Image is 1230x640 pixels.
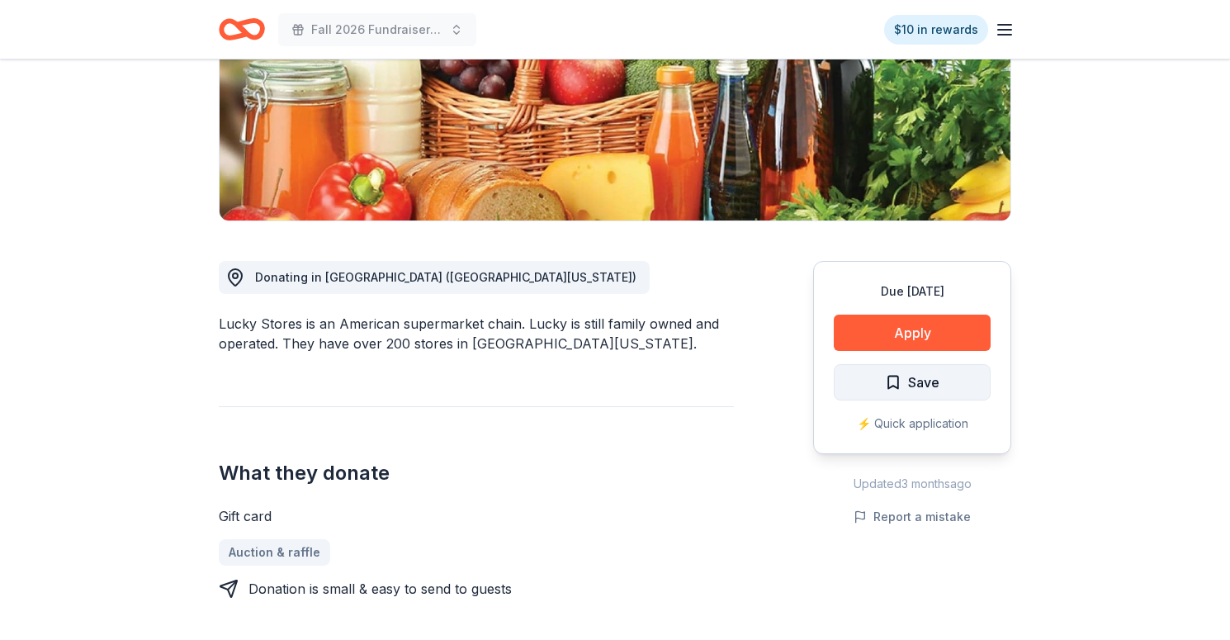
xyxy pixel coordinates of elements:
[834,364,991,401] button: Save
[884,15,988,45] a: $10 in rewards
[255,270,636,284] span: Donating in [GEOGRAPHIC_DATA] ([GEOGRAPHIC_DATA][US_STATE])
[219,460,734,486] h2: What they donate
[813,474,1011,494] div: Updated 3 months ago
[834,315,991,351] button: Apply
[248,579,512,599] div: Donation is small & easy to send to guests
[278,13,476,46] button: Fall 2026 Fundraiser for SFYC
[908,372,939,393] span: Save
[834,282,991,301] div: Due [DATE]
[219,539,330,566] a: Auction & raffle
[219,314,734,353] div: Lucky Stores is an American supermarket chain. Lucky is still family owned and operated. They hav...
[311,20,443,40] span: Fall 2026 Fundraiser for SFYC
[219,506,734,526] div: Gift card
[834,414,991,434] div: ⚡️ Quick application
[854,507,971,527] button: Report a mistake
[219,10,265,49] a: Home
